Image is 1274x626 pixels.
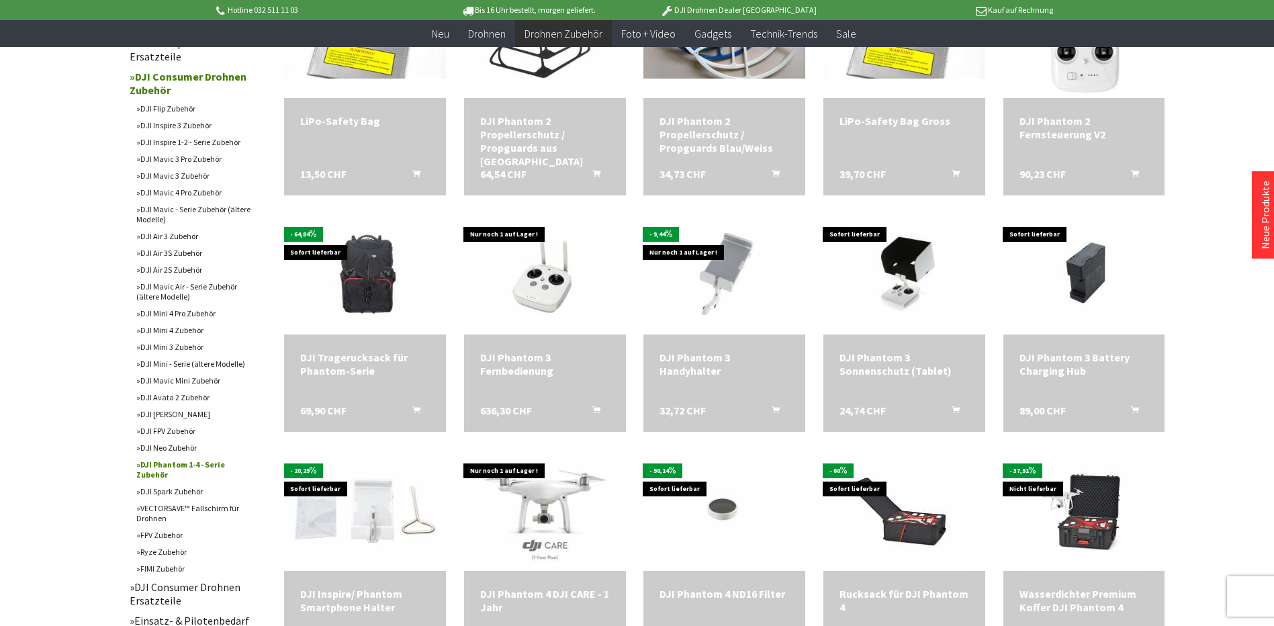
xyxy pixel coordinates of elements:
div: DJI Phantom 2 Propellerschutz / Propguards aus [GEOGRAPHIC_DATA] [480,114,610,168]
a: DJI Avata 2 Zubehör [130,389,257,406]
a: Technik-Trends [741,20,827,48]
span: Drohnen [468,27,506,40]
span: 64,54 CHF [480,167,527,181]
div: DJI Phantom 3 Handyhalter [659,351,789,377]
a: DJI Mini 3 Zubehör [130,339,257,355]
p: DJI Drohnen Dealer [GEOGRAPHIC_DATA] [633,2,843,18]
a: DJI Phantom 4 ND16 Filter 19,97 CHF In den Warenkorb [659,587,789,600]
a: DJI Phantom 3 Handyhalter 32,72 CHF In den Warenkorb [659,351,789,377]
a: DJI Air 3S Zubehör [130,244,257,261]
a: FIMI Zubehör [130,560,257,577]
div: DJI Phantom 2 Fernsteuerung V2 [1019,114,1149,141]
a: Drohnen [459,20,515,48]
span: 90,23 CHF [1019,167,1066,181]
img: DJI Phantom 3 Fernbedienung [464,233,626,314]
button: In den Warenkorb [576,404,608,421]
a: DJI Tragerucksack für Phantom-Serie 69,90 CHF In den Warenkorb [300,351,430,377]
button: In den Warenkorb [396,404,428,421]
p: Kauf auf Rechnung [844,2,1053,18]
a: DJI Mini 4 Zubehör [130,322,257,339]
a: DJI Inspire 3 Zubehör [130,117,257,134]
a: Foto + Video [612,20,685,48]
img: DJI Phantom 4 DJI CARE - 1 Jahr [464,457,626,565]
a: Sale [827,20,866,48]
button: In den Warenkorb [756,167,788,185]
a: LiPo-Safety Bag 13,50 CHF In den Warenkorb [300,114,430,128]
a: LiPo-Safety Bag Gross 39,70 CHF In den Warenkorb [839,114,969,128]
p: Bis 16 Uhr bestellt, morgen geliefert. [424,2,633,18]
button: In den Warenkorb [1115,404,1147,421]
img: DJI Inspire/ Phantom Smartphone Halter [284,457,446,565]
a: DJI Inspire/ Phantom Smartphone Halter 24,00 CHF In den Warenkorb [300,587,430,614]
span: Gadgets [694,27,731,40]
a: DJI Phantom 2 Propellerschutz / Propguards Blau/Weiss 34,73 CHF In den Warenkorb [659,114,789,154]
div: DJI Phantom 4 ND16 Filter [659,587,789,600]
img: Wasserdichter Premium Koffer DJI Phantom 4 [1023,450,1144,571]
a: DJI Mavic Mini Zubehör [130,372,257,389]
div: DJI Inspire/ Phantom Smartphone Halter [300,587,430,614]
a: DJI Consumer Drohnen Ersatzteile [123,577,257,611]
button: In den Warenkorb [576,167,608,185]
img: DJI Tragerucksack für Phantom-Serie [284,233,446,314]
button: In den Warenkorb [936,404,968,421]
a: DJI Neo Zubehör [130,439,257,456]
a: Rucksack für DJI Phantom 4 79,90 CHF In den Warenkorb [839,587,969,614]
a: DJI Phantom 1-4 - Serie Zubehör [130,456,257,483]
a: DJI Phantom 4 DJI CARE - 1 Jahr 347,94 CHF In den Warenkorb [480,587,610,614]
button: In den Warenkorb [756,404,788,421]
a: DJI Air 3 Zubehör [130,228,257,244]
div: Rucksack für DJI Phantom 4 [839,587,969,614]
a: DJI FPV Zubehör [130,422,257,439]
span: 13,50 CHF [300,167,347,181]
div: DJI Tragerucksack für Phantom-Serie [300,351,430,377]
a: DJI Phantom 2 Propellerschutz / Propguards aus [GEOGRAPHIC_DATA] 64,54 CHF In den Warenkorb [480,114,610,168]
span: 32,72 CHF [659,404,706,417]
a: DJI Phantom 3 Sonnenschutz (Tablet) 24,74 CHF In den Warenkorb [839,351,969,377]
a: FPV Zubehör [130,527,257,543]
img: DJI Phantom 3 Battery Charging Hub [1003,233,1165,314]
span: 24,74 CHF [839,404,886,417]
span: Neu [432,27,449,40]
button: In den Warenkorb [1115,167,1147,185]
a: DJI Mavic 4 Pro Zubehör [130,184,257,201]
button: In den Warenkorb [936,167,968,185]
a: VECTORSAVE™ Fallschirm für Drohnen [130,500,257,527]
img: DJI Phantom 4 ND16 Filter [643,457,805,565]
a: DJI Enterprise Drohnen Ersatzteile [123,33,257,66]
button: In den Warenkorb [396,167,428,185]
span: 636,30 CHF [480,404,532,417]
a: Drohnen Zubehör [515,20,612,48]
a: Wasserdichter Premium Koffer DJI Phantom 4 150,46 CHF [1019,587,1149,614]
a: DJI Mavic - Serie Zubehör (ältere Modelle) [130,201,257,228]
a: DJI [PERSON_NAME] [130,406,257,422]
a: Gadgets [685,20,741,48]
a: DJI Phantom 3 Fernbedienung 636,30 CHF In den Warenkorb [480,351,610,377]
span: 69,90 CHF [300,404,347,417]
a: Neu [422,20,459,48]
div: DJI Phantom 3 Battery Charging Hub [1019,351,1149,377]
span: Sale [836,27,856,40]
span: 89,00 CHF [1019,404,1066,417]
a: DJI Mavic Air - Serie Zubehör (ältere Modelle) [130,278,257,305]
span: 39,70 CHF [839,167,886,181]
div: DJI Phantom 3 Fernbedienung [480,351,610,377]
a: DJI Mavic 3 Pro Zubehör [130,150,257,167]
a: Neue Produkte [1259,181,1272,249]
img: DJI Phantom 3 Handyhalter [643,233,805,314]
div: LiPo-Safety Bag [300,114,430,128]
a: DJI Mavic 3 Zubehör [130,167,257,184]
div: LiPo-Safety Bag Gross [839,114,969,128]
span: Foto + Video [621,27,676,40]
div: DJI Phantom 4 DJI CARE - 1 Jahr [480,587,610,614]
p: Hotline 032 511 11 03 [214,2,424,18]
a: DJI Phantom 2 Fernsteuerung V2 90,23 CHF In den Warenkorb [1019,114,1149,141]
a: DJI Mini - Serie (ältere Modelle) [130,355,257,372]
a: DJI Spark Zubehör [130,483,257,500]
a: DJI Inspire 1-2 - Serie Zubehör [130,134,257,150]
div: DJI Phantom 2 Propellerschutz / Propguards Blau/Weiss [659,114,789,154]
img: DJI Phantom 3 Sonnenschutz (Tablet) [823,233,985,314]
a: DJI Phantom 3 Battery Charging Hub 89,00 CHF In den Warenkorb [1019,351,1149,377]
img: Rucksack für DJI Phantom 4 [844,450,964,571]
div: DJI Phantom 3 Sonnenschutz (Tablet) [839,351,969,377]
a: DJI Mini 4 Pro Zubehör [130,305,257,322]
